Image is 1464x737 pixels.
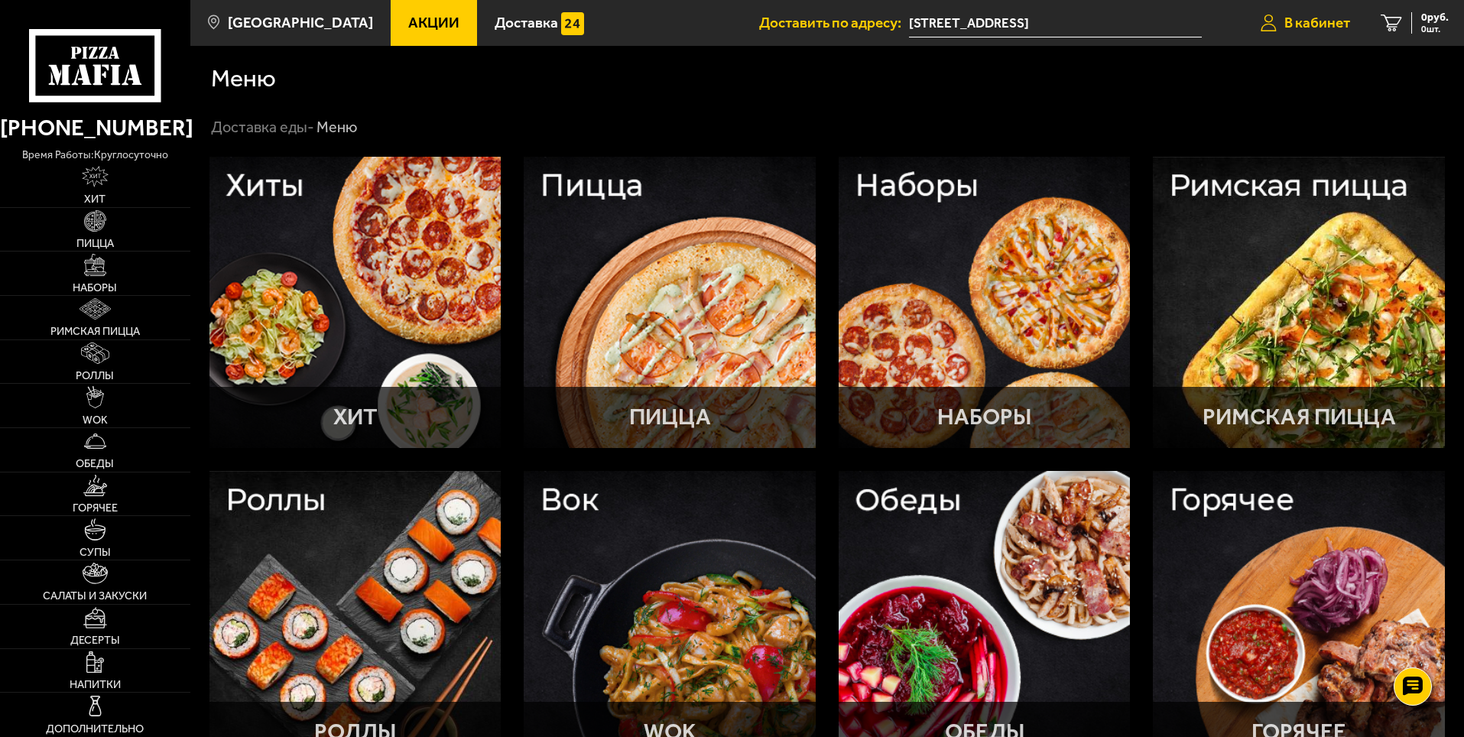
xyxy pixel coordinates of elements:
a: НаборыНаборы [839,157,1131,449]
img: 15daf4d41897b9f0e9f617042186c801.svg [561,12,584,35]
span: Доставить по адресу: [759,15,909,30]
span: Наборы [73,282,117,293]
span: Пицца [76,238,114,248]
p: Римская пицца [1203,406,1396,429]
a: ПиццаПицца [524,157,816,449]
span: Горячее [73,502,118,513]
a: Доставка еды- [211,118,314,136]
span: Обеды [76,458,114,469]
span: Салаты и закуски [43,590,147,601]
a: ХитХит [209,157,502,449]
p: Хит [333,406,378,429]
span: Римская пицца [50,326,140,336]
span: 0 шт. [1421,24,1449,34]
span: Роллы [76,370,114,381]
span: Акции [408,15,459,30]
span: 0 руб. [1421,12,1449,23]
div: Меню [316,118,358,138]
a: Римская пиццаРимская пицца [1153,157,1445,449]
span: В кабинет [1284,15,1350,30]
span: Десерты [70,635,120,645]
span: WOK [83,414,108,425]
h1: Меню [211,67,276,91]
span: Супы [80,547,111,557]
span: [GEOGRAPHIC_DATA] [228,15,373,30]
span: Хит [84,193,105,204]
input: Ваш адрес доставки [909,9,1202,37]
span: Дополнительно [46,723,144,734]
span: Напитки [70,679,121,690]
p: Пицца [629,406,711,429]
span: Доставка [495,15,558,30]
p: Наборы [937,406,1031,429]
